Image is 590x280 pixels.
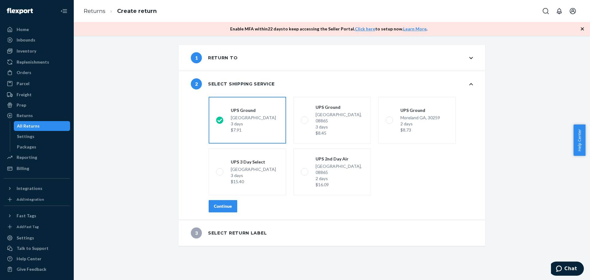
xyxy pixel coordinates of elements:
div: Integrations [17,185,42,191]
a: Replenishments [4,57,70,67]
button: Talk to Support [4,243,70,253]
div: $7.91 [231,127,276,133]
div: Settings [17,235,34,241]
div: Inventory [17,48,36,54]
div: 3 days [231,121,276,127]
div: Home [17,26,29,33]
div: [GEOGRAPHIC_DATA] [231,166,276,185]
div: $16.09 [316,182,364,188]
div: Add Integration [17,197,44,202]
button: Open notifications [553,5,565,17]
span: 1 [191,52,202,63]
div: $8.73 [400,127,440,133]
a: Inventory [4,46,70,56]
a: Freight [4,90,70,100]
iframe: Opens a widget where you can chat to one of our agents [551,262,584,277]
div: 2 days [400,121,440,127]
button: Open account menu [567,5,579,17]
div: Fast Tags [17,213,36,219]
div: UPS 3 Day Select [231,159,276,165]
div: Talk to Support [17,245,49,251]
div: Returns [17,112,33,119]
div: Help Center [17,256,41,262]
a: Settings [14,132,70,141]
div: Billing [17,165,29,172]
a: Create return [117,8,157,14]
div: Select return label [191,227,267,239]
a: Add Integration [4,196,70,203]
div: Prep [17,102,26,108]
div: Freight [17,92,32,98]
div: Reporting [17,154,37,160]
div: Replenishments [17,59,49,65]
a: Packages [14,142,70,152]
ol: breadcrumbs [79,2,162,20]
a: Returns [84,8,105,14]
div: UPS Ground [400,107,440,113]
div: Return to [191,52,238,63]
button: Help Center [573,124,585,156]
div: Moreland GA, 30259 [400,115,440,133]
div: Select shipping service [191,78,275,89]
span: 2 [191,78,202,89]
div: 2 days [316,175,364,182]
button: Give Feedback [4,264,70,274]
a: Returns [4,111,70,120]
a: Settings [4,233,70,243]
div: [GEOGRAPHIC_DATA], 08865 [316,112,364,136]
div: $15.40 [231,179,276,185]
a: Parcel [4,79,70,89]
span: 3 [191,227,202,239]
div: [GEOGRAPHIC_DATA] [231,115,276,133]
button: Integrations [4,183,70,193]
button: Close Navigation [58,5,70,17]
a: Orders [4,68,70,77]
div: Settings [17,133,34,140]
div: Continue [214,203,232,209]
a: Inbounds [4,35,70,45]
div: Inbounds [17,37,35,43]
div: 3 days [231,172,276,179]
button: Open Search Box [540,5,552,17]
a: All Returns [14,121,70,131]
a: Add Fast Tag [4,223,70,231]
div: Packages [17,144,36,150]
a: Help Center [4,254,70,264]
a: Home [4,25,70,34]
a: Click here [355,26,375,31]
div: 3 days [316,124,364,130]
div: UPS 2nd Day Air [316,156,364,162]
div: Orders [17,69,31,76]
div: Parcel [17,81,29,87]
button: Continue [209,200,237,212]
button: Fast Tags [4,211,70,221]
a: Learn More [403,26,427,31]
div: UPS Ground [231,107,276,113]
div: Add Fast Tag [17,224,39,229]
div: UPS Ground [316,104,364,110]
div: [GEOGRAPHIC_DATA], 08865 [316,163,364,188]
a: Prep [4,100,70,110]
p: Enable MFA within 22 days to keep accessing the Seller Portal. to setup now. . [230,26,427,32]
a: Reporting [4,152,70,162]
div: Give Feedback [17,266,46,272]
a: Billing [4,164,70,173]
div: $8.45 [316,130,364,136]
img: Flexport logo [7,8,33,14]
div: All Returns [17,123,40,129]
